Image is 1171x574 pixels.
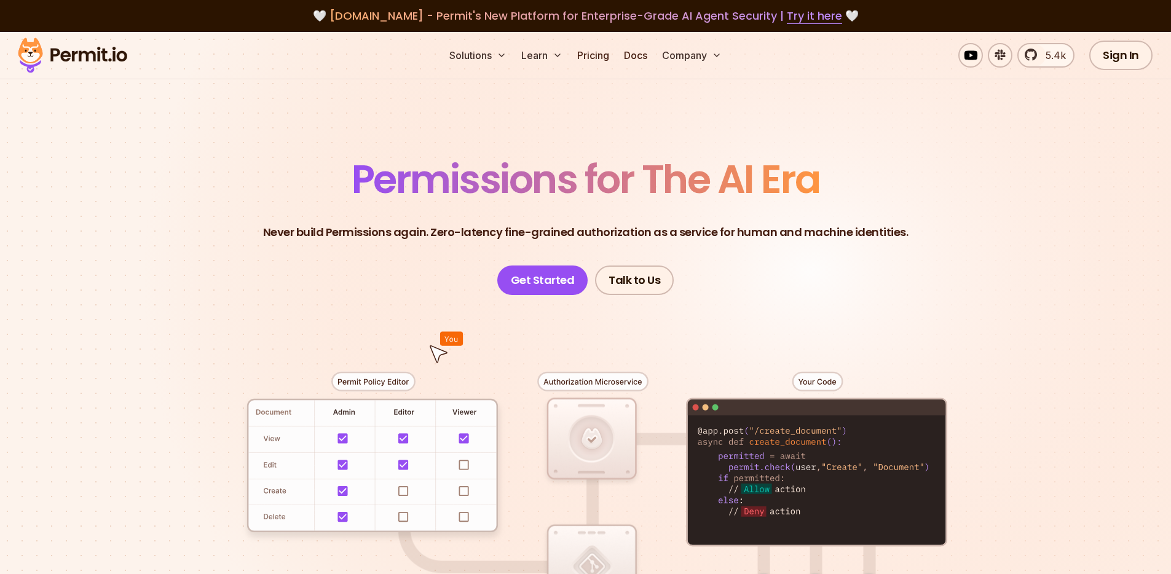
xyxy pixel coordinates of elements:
a: Sign In [1089,41,1153,70]
a: Pricing [572,43,614,68]
span: [DOMAIN_NAME] - Permit's New Platform for Enterprise-Grade AI Agent Security | [329,8,842,23]
a: Talk to Us [595,265,674,295]
a: Get Started [497,265,588,295]
a: Try it here [787,8,842,24]
span: Permissions for The AI Era [352,152,820,206]
a: Docs [619,43,652,68]
a: 5.4k [1017,43,1074,68]
button: Solutions [444,43,511,68]
img: Permit logo [12,34,133,76]
button: Company [657,43,727,68]
button: Learn [516,43,567,68]
div: 🤍 🤍 [30,7,1141,25]
span: 5.4k [1038,48,1066,63]
p: Never build Permissions again. Zero-latency fine-grained authorization as a service for human and... [263,224,909,241]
